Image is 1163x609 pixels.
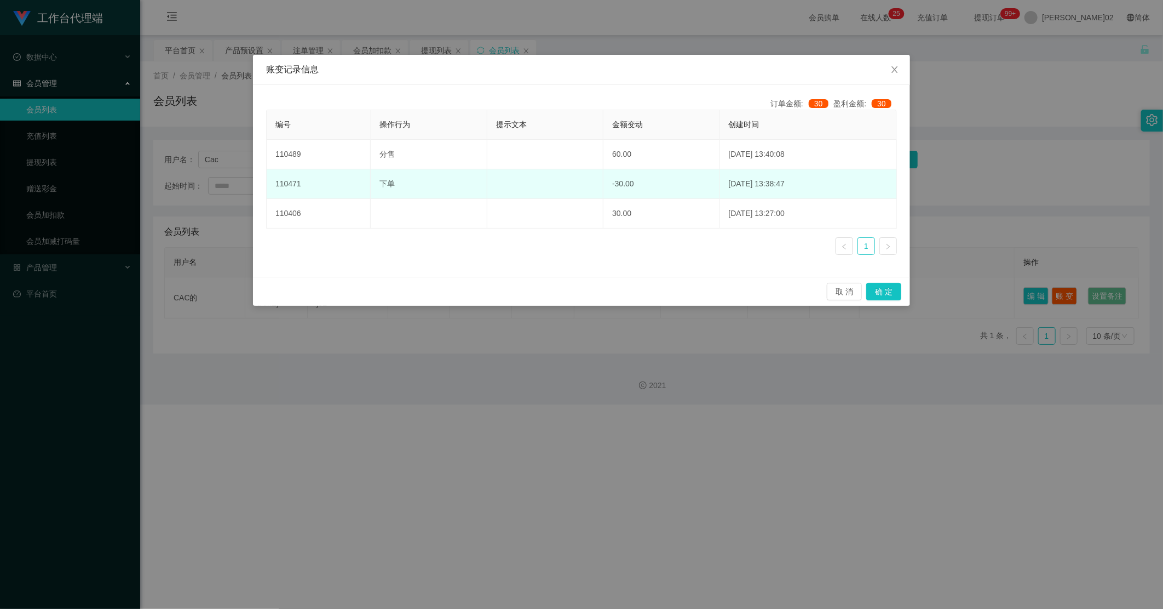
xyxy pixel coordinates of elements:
td: 下单 [371,169,487,199]
span: 创建时间 [729,120,759,129]
i: 图标： 右 [885,243,891,250]
button: 关闭 [879,55,910,86]
td: [DATE] 13:40:08 [720,140,897,169]
td: 分售 [371,140,487,169]
td: -30.00 [603,169,719,199]
td: [DATE] 13:38:47 [720,169,897,199]
i: 图标：左 [841,243,848,250]
li: 下一页 [879,237,897,255]
a: 1 [858,238,874,254]
span: 30 [872,99,891,108]
li: 上一页 [836,237,853,255]
td: 30.00 [603,199,719,229]
td: 110406 [267,199,371,229]
span: 编号 [275,120,291,129]
font: 订单金额: [770,99,803,108]
span: 操作行为 [379,120,410,129]
button: 取 消 [827,283,862,300]
li: 1 [857,237,875,255]
i: 图标： 关闭 [890,65,899,74]
span: 30 [809,99,828,108]
td: 110471 [267,169,371,199]
span: 金额变动 [612,120,643,129]
td: [DATE] 13:27:00 [720,199,897,229]
div: 账变记录信息 [266,64,897,76]
td: 110489 [267,140,371,169]
td: 60.00 [603,140,719,169]
span: 提示文本 [496,120,527,129]
font: 盈利金额: [834,99,867,108]
button: 确 定 [866,283,901,300]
